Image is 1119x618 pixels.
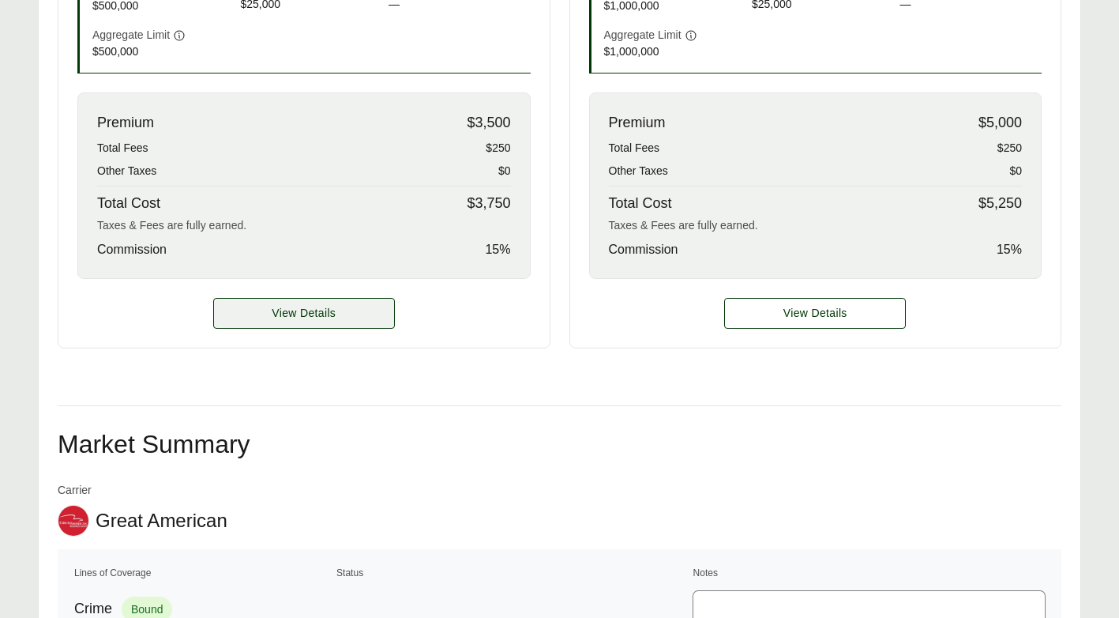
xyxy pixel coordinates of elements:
span: $250 [486,140,510,156]
span: $500,000 [92,43,235,60]
span: $5,250 [978,193,1022,214]
img: Great American [58,506,88,536]
span: Other Taxes [609,163,668,179]
span: $5,000 [978,112,1022,134]
button: View Details [213,298,395,329]
span: Carrier [58,482,227,499]
span: View Details [783,305,847,322]
span: 15 % [997,240,1022,259]
h2: Market Summary [58,431,1061,457]
span: Great American [96,509,227,533]
th: Notes [693,565,1046,581]
span: Total Cost [97,193,160,214]
button: View Details [724,298,906,329]
span: $0 [498,163,511,179]
span: $3,500 [467,112,510,134]
div: Taxes & Fees are fully earned. [97,217,511,234]
span: Aggregate Limit [604,27,682,43]
span: $0 [1009,163,1022,179]
span: Total Cost [609,193,672,214]
span: Commission [609,240,678,259]
span: $250 [997,140,1022,156]
th: Lines of Coverage [73,565,332,581]
span: Premium [609,112,666,134]
span: $1,000,000 [604,43,746,60]
th: Status [336,565,689,581]
span: Premium [97,112,154,134]
span: Total Fees [97,140,148,156]
span: Commission [97,240,167,259]
span: Aggregate Limit [92,27,170,43]
span: Total Fees [609,140,660,156]
span: Other Taxes [97,163,156,179]
a: Option B details [724,298,906,329]
a: Option A details [213,298,395,329]
span: $3,750 [467,193,510,214]
div: Taxes & Fees are fully earned. [609,217,1023,234]
span: 15 % [485,240,510,259]
span: View Details [272,305,336,322]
